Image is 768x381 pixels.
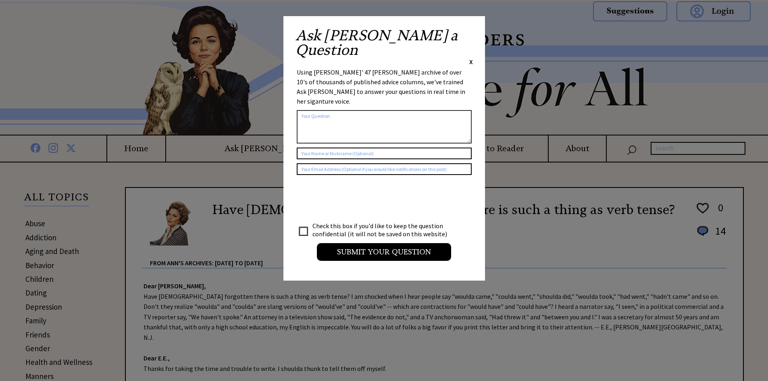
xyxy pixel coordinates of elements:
input: Your Name or Nickname (Optional) [297,148,472,159]
h2: Ask [PERSON_NAME] a Question [296,28,473,57]
input: Your Email Address (Optional if you would like notifications on this post) [297,163,472,175]
input: Submit your Question [317,243,451,261]
div: Using [PERSON_NAME]' 47 [PERSON_NAME] archive of over 10's of thousands of published advice colum... [297,67,472,106]
td: Check this box if you'd like to keep the question confidential (it will not be saved on this webs... [312,221,455,238]
span: X [469,58,473,66]
iframe: reCAPTCHA [297,183,419,214]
